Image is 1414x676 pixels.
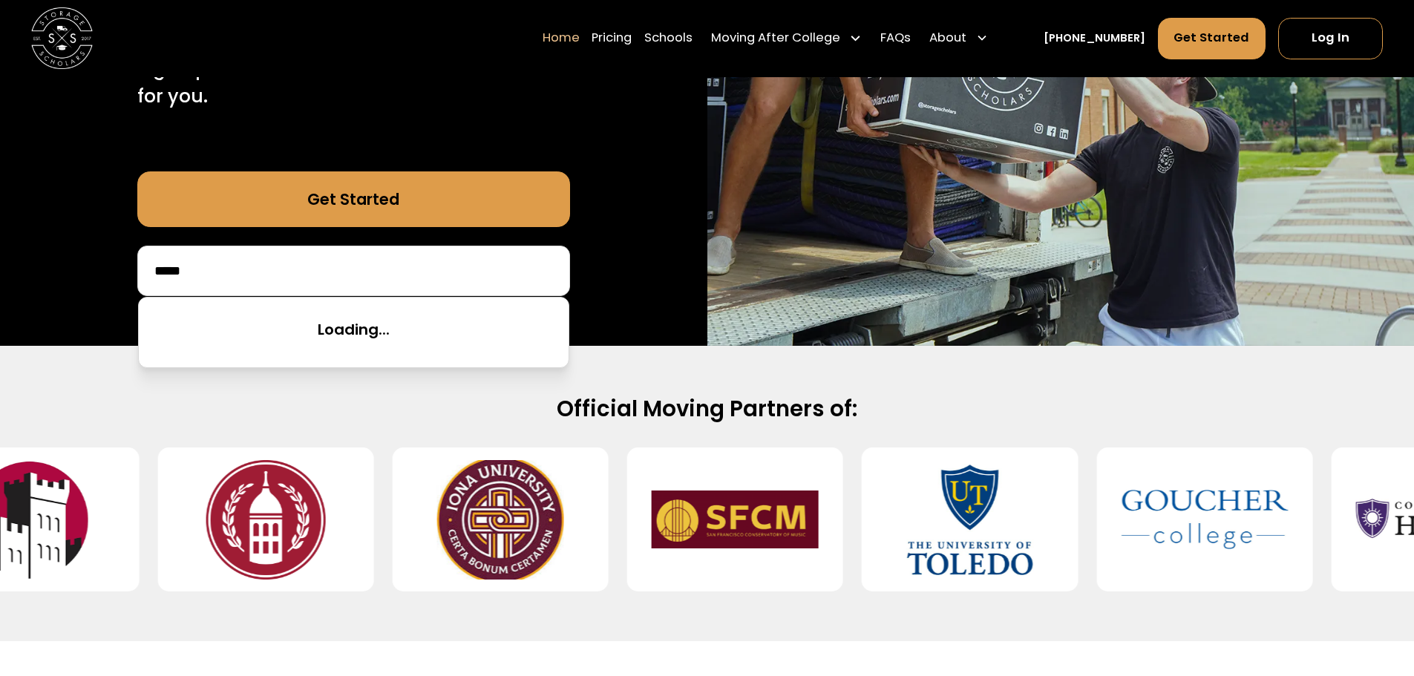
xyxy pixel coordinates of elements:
img: San Francisco Conservatory of Music [652,460,819,580]
a: Get Started [137,171,570,227]
a: Get Started [1158,18,1266,59]
a: FAQs [880,17,911,60]
img: Goucher College [1121,460,1288,580]
p: Sign up in 5 minutes and we'll handle the rest for you. [137,55,570,111]
div: Moving After College [705,17,868,60]
a: Schools [644,17,693,60]
div: Moving After College [711,30,840,48]
img: Southern Virginia University [182,460,349,580]
a: [PHONE_NUMBER] [1044,30,1145,47]
a: Log In [1278,18,1383,59]
a: Pricing [592,17,632,60]
div: About [929,30,966,48]
div: About [923,17,995,60]
img: Iona University [417,460,584,580]
img: University of Toledo [886,460,1053,580]
img: Storage Scholars main logo [31,7,93,69]
a: Home [543,17,580,60]
a: home [31,7,93,69]
h2: Official Moving Partners of: [213,395,1202,423]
